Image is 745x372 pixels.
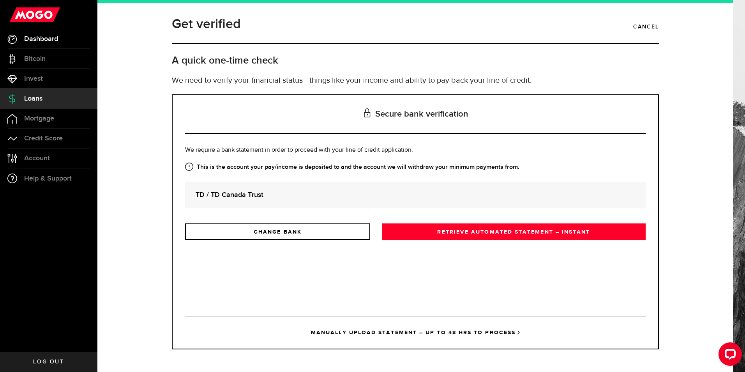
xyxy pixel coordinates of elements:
[24,115,54,122] span: Mortgage
[24,135,63,142] span: Credit Score
[196,190,635,200] strong: TD / TD Canada Trust
[24,75,43,82] span: Invest
[24,155,50,162] span: Account
[24,55,46,62] span: Bitcoin
[172,14,241,34] h1: Get verified
[185,95,646,134] h3: Secure bank verification
[24,175,72,182] span: Help & Support
[33,359,64,365] span: Log out
[172,75,659,87] p: We need to verify your financial status—things like your income and ability to pay back your line...
[24,35,58,43] span: Dashboard
[185,223,370,240] a: CHANGE BANK
[172,54,659,67] h2: A quick one-time check
[382,223,646,240] a: RETRIEVE AUTOMATED STATEMENT – INSTANT
[24,95,42,102] span: Loans
[185,163,646,172] strong: This is the account your pay/income is deposited to and the account we will withdraw your minimum...
[712,339,745,372] iframe: LiveChat chat widget
[633,20,659,34] a: Cancel
[185,147,413,153] span: We require a bank statement in order to proceed with your line of credit application.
